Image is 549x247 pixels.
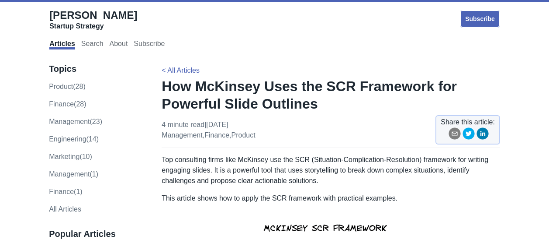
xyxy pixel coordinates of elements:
[460,10,500,28] a: Subscribe
[49,22,137,31] div: Startup Strategy
[49,135,99,143] a: engineering(14)
[441,117,495,127] span: Share this article:
[49,40,75,49] a: Articles
[110,40,128,49] a: About
[162,193,500,204] p: This article shows how to apply the SCR framework with practical examples.
[49,170,98,178] a: Management(1)
[49,64,143,74] h3: Topics
[134,40,165,49] a: Subscribe
[463,127,475,143] button: twitter
[49,9,137,31] a: [PERSON_NAME]Startup Strategy
[49,9,137,21] span: [PERSON_NAME]
[204,131,229,139] a: finance
[162,155,500,186] p: Top consulting firms like McKinsey use the SCR (Situation-Complication-Resolution) framework for ...
[49,188,82,195] a: Finance(1)
[476,127,489,143] button: linkedin
[49,229,143,240] h3: Popular Articles
[49,205,81,213] a: All Articles
[162,120,255,141] p: 4 minute read | [DATE] , ,
[231,131,256,139] a: product
[162,67,200,74] a: < All Articles
[49,153,92,160] a: marketing(10)
[81,40,104,49] a: Search
[49,83,86,90] a: product(28)
[162,78,500,113] h1: How McKinsey Uses the SCR Framework for Powerful Slide Outlines
[162,131,202,139] a: management
[449,127,461,143] button: email
[49,118,102,125] a: management(23)
[49,100,86,108] a: finance(28)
